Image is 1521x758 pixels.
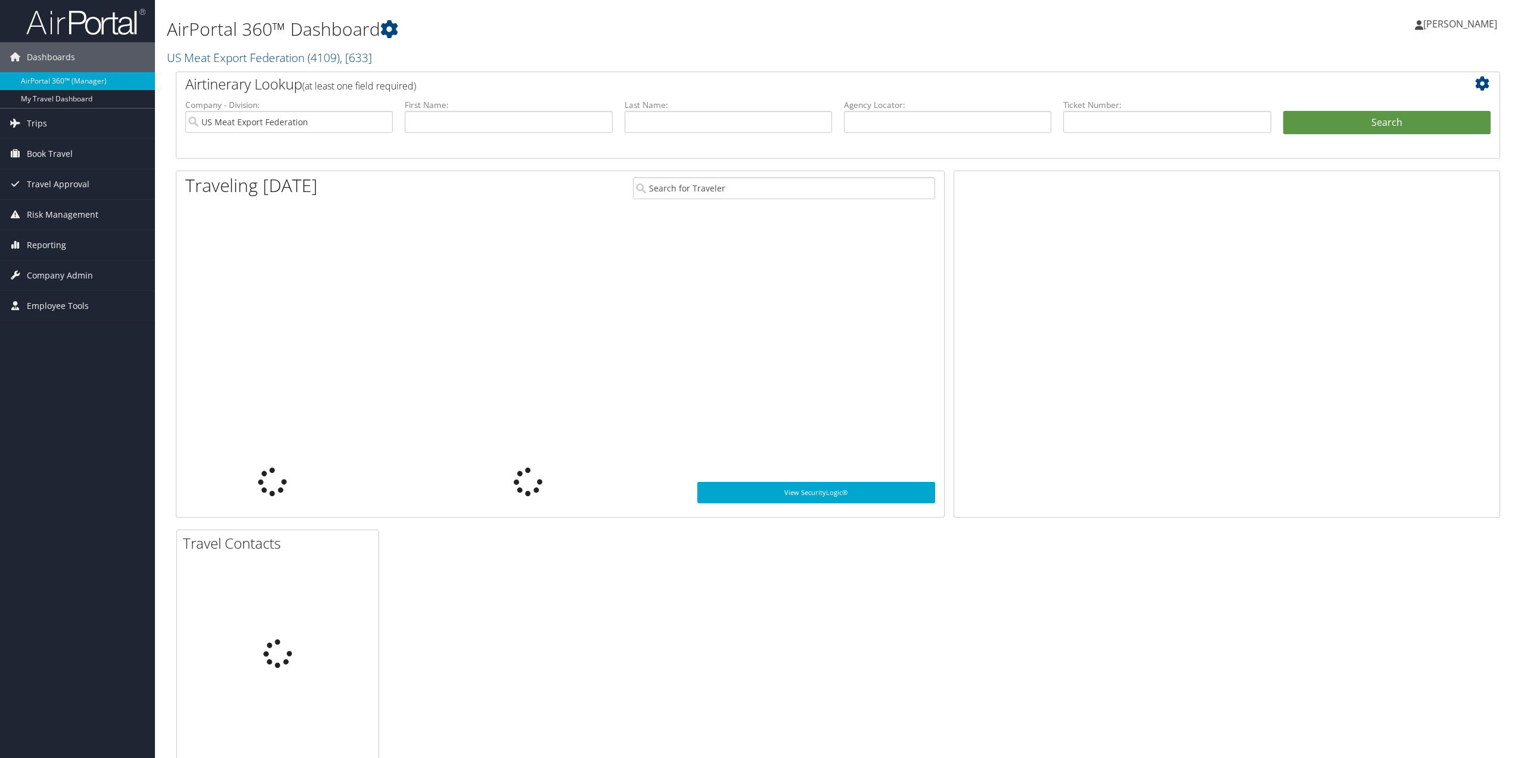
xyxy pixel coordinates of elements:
span: Employee Tools [27,291,89,321]
h1: Traveling [DATE] [185,173,318,198]
h1: AirPortal 360™ Dashboard [167,17,1061,42]
button: Search [1283,111,1491,135]
span: Reporting [27,230,66,260]
span: (at least one field required) [302,79,416,92]
span: , [ 633 ] [340,49,372,66]
span: [PERSON_NAME] [1423,17,1497,30]
a: View SecurityLogic® [697,482,935,503]
span: Travel Approval [27,169,89,199]
span: Company Admin [27,261,93,290]
img: airportal-logo.png [26,8,145,36]
a: US Meat Export Federation [167,49,372,66]
h2: Travel Contacts [183,533,378,553]
label: Company - Division: [185,99,393,111]
span: Book Travel [27,139,73,169]
label: Ticket Number: [1063,99,1271,111]
span: Dashboards [27,42,75,72]
label: Agency Locator: [844,99,1051,111]
h2: Airtinerary Lookup [185,74,1380,94]
a: [PERSON_NAME] [1415,6,1509,42]
input: Search for Traveler [633,177,935,199]
label: First Name: [405,99,612,111]
span: Risk Management [27,200,98,230]
span: Trips [27,109,47,138]
span: ( 4109 ) [308,49,340,66]
label: Last Name: [625,99,832,111]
